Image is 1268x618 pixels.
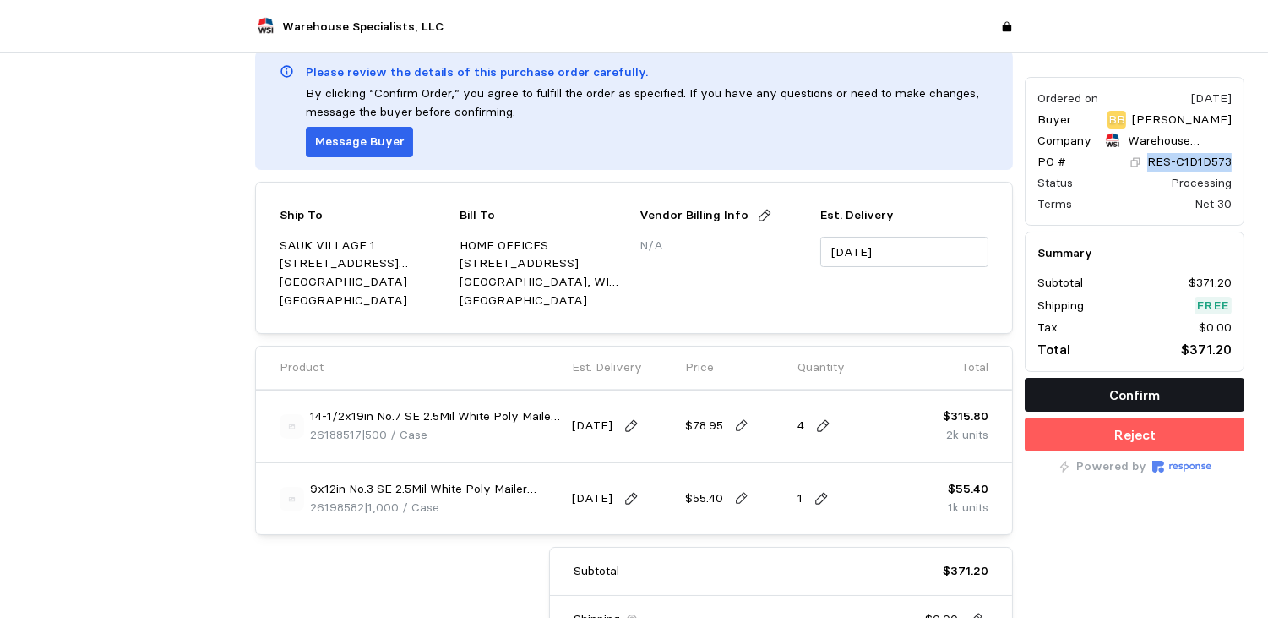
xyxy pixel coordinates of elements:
p: Subtotal [574,562,619,581]
button: Confirm [1025,378,1244,412]
p: Warehouse Specialists, LLC [1128,132,1232,150]
p: Warehouse Specialists, LLC [282,18,444,36]
p: Free [1197,297,1229,315]
p: [GEOGRAPHIC_DATA] [460,292,628,310]
p: $55.40 [685,489,723,508]
p: [GEOGRAPHIC_DATA], WI 54913 [460,273,628,292]
p: Tax [1037,319,1058,337]
input: MM/DD/YYYY [820,237,988,268]
p: 1k units [948,499,988,517]
p: $0.00 [1199,319,1232,337]
p: Buyer [1037,111,1071,129]
img: svg%3e [280,414,304,439]
button: Reject [1025,418,1244,451]
p: SAUK VILLAGE 1 [280,237,448,255]
p: Reject [1114,424,1156,446]
p: [DATE] [572,489,612,508]
p: [DATE] [572,417,612,435]
p: N/A [640,237,808,255]
p: BB [1108,111,1125,129]
p: [GEOGRAPHIC_DATA] [280,273,448,292]
div: Net 30 [1195,195,1232,213]
p: Price [685,358,714,377]
p: 2k units [943,426,988,445]
p: $371.20 [1181,339,1232,360]
div: Processing [1171,174,1232,192]
p: Powered by [1076,457,1146,476]
p: Company [1037,132,1091,150]
img: Response Logo [1152,461,1211,473]
p: [PERSON_NAME] [1132,111,1232,129]
div: [DATE] [1191,90,1232,107]
div: Terms [1037,195,1072,213]
p: Please review the details of this purchase order carefully. [306,63,648,82]
p: $55.40 [948,480,988,499]
p: [STREET_ADDRESS] [460,254,628,273]
p: $78.95 [685,417,723,435]
p: Total [1037,339,1070,360]
p: [GEOGRAPHIC_DATA] [280,292,448,310]
p: Product [280,358,324,377]
p: 4 [797,417,804,435]
p: Subtotal [1037,274,1083,293]
p: $371.20 [1189,274,1232,293]
button: Message Buyer [306,127,413,157]
p: Ship To [280,206,323,225]
p: Confirm [1109,385,1160,406]
p: PO # [1037,153,1066,172]
p: [STREET_ADDRESS][PERSON_NAME] [280,254,448,273]
img: svg%3e [280,487,304,511]
span: | 500 / Case [362,427,427,442]
span: 26188517 [310,427,362,442]
h5: Summary [1037,244,1232,262]
p: Total [961,358,988,377]
p: Est. Delivery [820,206,988,225]
p: By clicking “Confirm Order,” you agree to fulfill the order as specified. If you have any questio... [306,85,988,121]
p: $371.20 [943,562,988,581]
p: 1 [797,489,803,508]
p: RES-C1D1D573 [1147,153,1232,172]
p: 14-1/2x19in No.7 SE 2.5Mil White Poly Mailer 500/cs 90cs/pallet [310,407,561,426]
p: Est. Delivery [572,358,642,377]
p: 9x12in No.3 SE 2.5Mil White Poly Mailer 1000/cs 108cs/pallet [310,480,561,499]
p: $315.80 [943,407,988,426]
p: Bill To [460,206,495,225]
p: Message Buyer [315,133,405,151]
p: Quantity [797,358,845,377]
p: Vendor Billing Info [640,206,749,225]
span: 26198582 [310,500,364,515]
div: Ordered on [1037,90,1098,107]
p: HOME OFFICES [460,237,628,255]
div: Status [1037,174,1073,192]
span: | 1,000 / Case [364,500,439,515]
p: Shipping [1037,297,1084,315]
